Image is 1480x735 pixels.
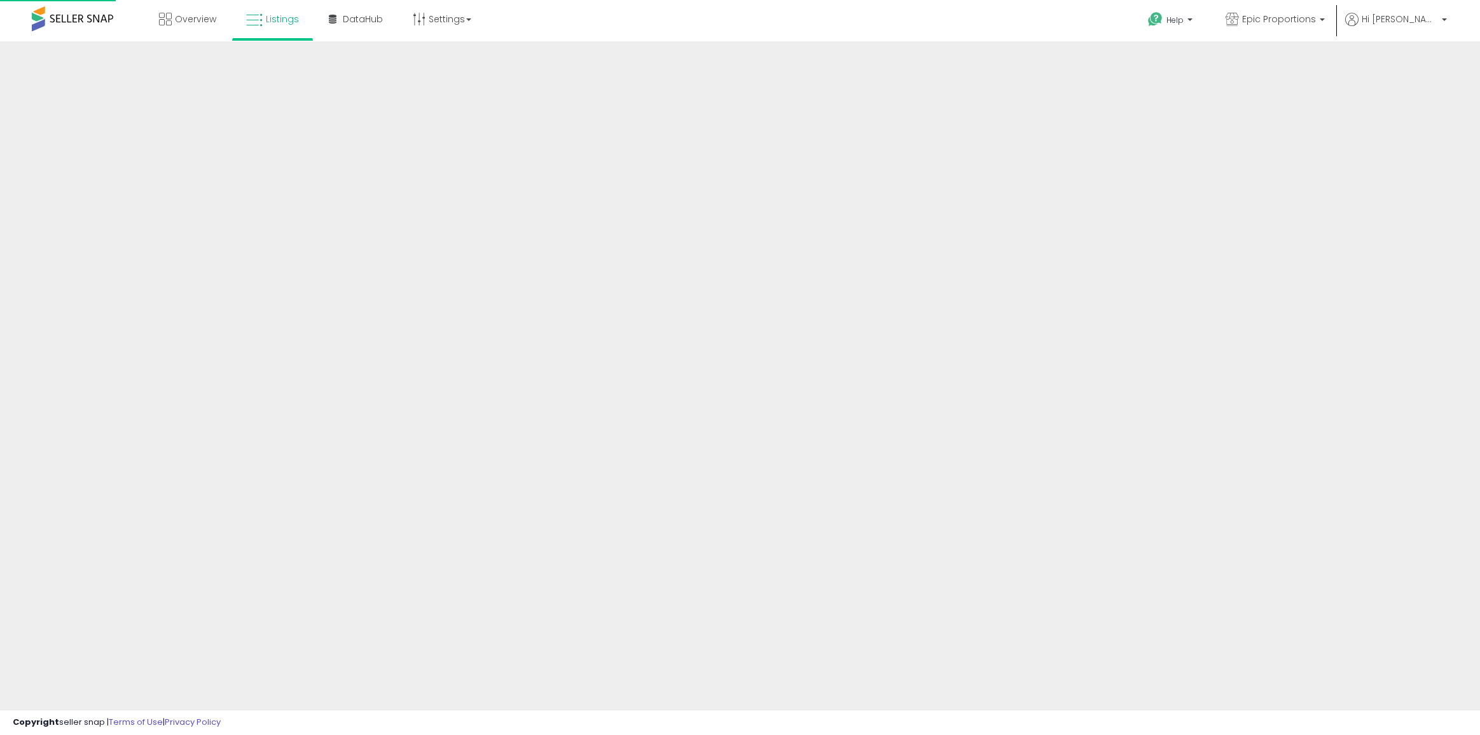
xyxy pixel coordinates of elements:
[266,13,299,25] span: Listings
[1138,2,1205,41] a: Help
[1345,13,1447,41] a: Hi [PERSON_NAME]
[1147,11,1163,27] i: Get Help
[1166,15,1184,25] span: Help
[1362,13,1438,25] span: Hi [PERSON_NAME]
[1242,13,1316,25] span: Epic Proportions
[343,13,383,25] span: DataHub
[175,13,216,25] span: Overview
